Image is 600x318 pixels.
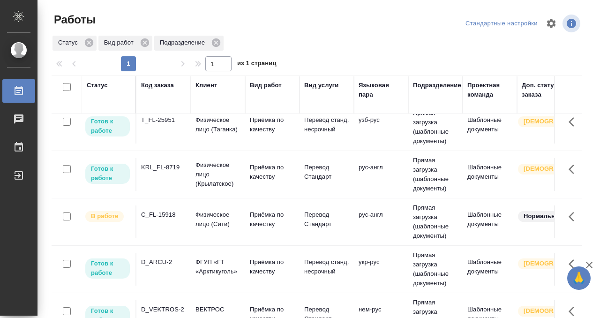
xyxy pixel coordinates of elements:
button: Здесь прячутся важные кнопки [563,205,585,228]
div: Исполнитель выполняет работу [84,210,131,223]
div: Статус [52,36,97,51]
p: Готов к работе [91,259,124,278]
td: Шаблонные документы [463,253,517,286]
p: Нормальный [524,212,564,221]
div: Вид работ [98,36,152,51]
p: [DEMOGRAPHIC_DATA] [524,306,570,316]
span: Настроить таблицу [540,12,562,35]
div: Подразделение [413,81,461,90]
div: KRL_FL-8719 [141,163,186,172]
td: укр-рус [354,253,408,286]
div: Языковая пара [359,81,404,99]
p: [DEMOGRAPHIC_DATA] [524,164,570,174]
span: из 1 страниц [237,58,277,71]
p: Физическое лицо (Крылатское) [195,160,240,189]
div: Статус [87,81,108,90]
p: Перевод Стандарт [304,163,349,182]
span: Работы [52,12,96,27]
p: Готов к работе [91,117,124,136]
span: Посмотреть информацию [562,15,582,32]
div: Доп. статус заказа [522,81,571,99]
p: Приёмка по качеству [250,210,295,229]
p: Физическое лицо (Сити) [195,210,240,229]
div: C_FL-15918 [141,210,186,220]
td: Прямая загрузка (шаблонные документы) [408,151,463,198]
div: Исполнитель может приступить к работе [84,115,131,137]
button: Здесь прячутся важные кнопки [563,253,585,275]
p: Приёмка по качеству [250,115,295,134]
td: рус-англ [354,205,408,238]
p: [DEMOGRAPHIC_DATA] [524,259,570,268]
p: Подразделение [160,38,208,47]
div: Вид услуги [304,81,339,90]
p: Приёмка по качеству [250,163,295,182]
td: рус-англ [354,158,408,191]
div: Клиент [195,81,217,90]
div: T_FL-25951 [141,115,186,125]
p: Вид работ [104,38,137,47]
div: Исполнитель может приступить к работе [84,257,131,280]
td: узб-рус [354,111,408,144]
div: Исполнитель может приступить к работе [84,163,131,185]
div: Вид работ [250,81,282,90]
td: Шаблонные документы [463,205,517,238]
p: Перевод станд. несрочный [304,257,349,276]
p: Готов к работе [91,164,124,183]
div: Код заказа [141,81,174,90]
p: ВЕКТРОС [195,305,240,314]
td: Шаблонные документы [463,158,517,191]
p: [DEMOGRAPHIC_DATA] [524,117,570,126]
p: Перевод станд. несрочный [304,115,349,134]
div: split button [463,16,540,31]
p: Статус [58,38,81,47]
div: D_ARCU-2 [141,257,186,267]
button: Здесь прячутся важные кнопки [563,111,585,133]
div: D_VEKTROS-2 [141,305,186,314]
div: Проектная команда [467,81,512,99]
td: Прямая загрузка (шаблонные документы) [408,198,463,245]
td: Прямая загрузка (шаблонные документы) [408,246,463,293]
p: В работе [91,212,118,221]
p: ФГУП «ГТ «Арктикуголь» [195,257,240,276]
td: Шаблонные документы [463,111,517,144]
td: Прямая загрузка (шаблонные документы) [408,104,463,151]
div: Подразделение [154,36,224,51]
button: 🙏 [567,266,591,290]
p: Физическое лицо (Таганка) [195,115,240,134]
span: 🙏 [571,268,587,288]
p: Приёмка по качеству [250,257,295,276]
p: Перевод Стандарт [304,210,349,229]
button: Здесь прячутся важные кнопки [563,158,585,181]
